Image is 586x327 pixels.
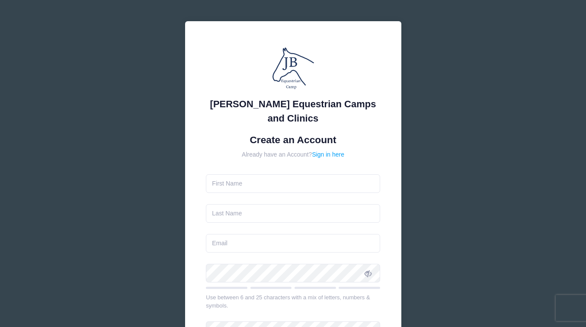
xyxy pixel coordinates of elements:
[206,97,380,125] div: [PERSON_NAME] Equestrian Camps and Clinics
[206,150,380,159] div: Already have an Account?
[206,174,380,193] input: First Name
[206,204,380,223] input: Last Name
[206,293,380,310] div: Use between 6 and 25 characters with a mix of letters, numbers & symbols.
[267,42,319,94] img: Jessica Braswell Equestrian Camps and Clinics
[312,151,344,158] a: Sign in here
[206,234,380,253] input: Email
[206,134,380,146] h1: Create an Account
